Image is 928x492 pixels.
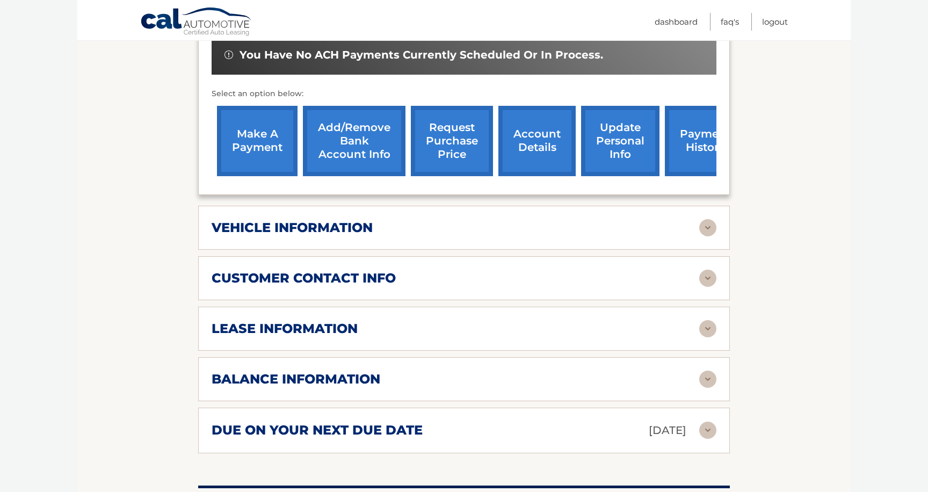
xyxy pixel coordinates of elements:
[212,270,396,286] h2: customer contact info
[581,106,659,176] a: update personal info
[721,13,739,31] a: FAQ's
[240,48,603,62] span: You have no ACH payments currently scheduled or in process.
[699,270,716,287] img: accordion-rest.svg
[699,219,716,236] img: accordion-rest.svg
[140,7,253,38] a: Cal Automotive
[655,13,698,31] a: Dashboard
[212,371,380,387] h2: balance information
[224,50,233,59] img: alert-white.svg
[411,106,493,176] a: request purchase price
[212,422,423,438] h2: due on your next due date
[699,371,716,388] img: accordion-rest.svg
[665,106,745,176] a: payment history
[217,106,298,176] a: make a payment
[212,321,358,337] h2: lease information
[699,422,716,439] img: accordion-rest.svg
[498,106,576,176] a: account details
[212,220,373,236] h2: vehicle information
[699,320,716,337] img: accordion-rest.svg
[212,88,716,100] p: Select an option below:
[303,106,405,176] a: Add/Remove bank account info
[762,13,788,31] a: Logout
[649,421,686,440] p: [DATE]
